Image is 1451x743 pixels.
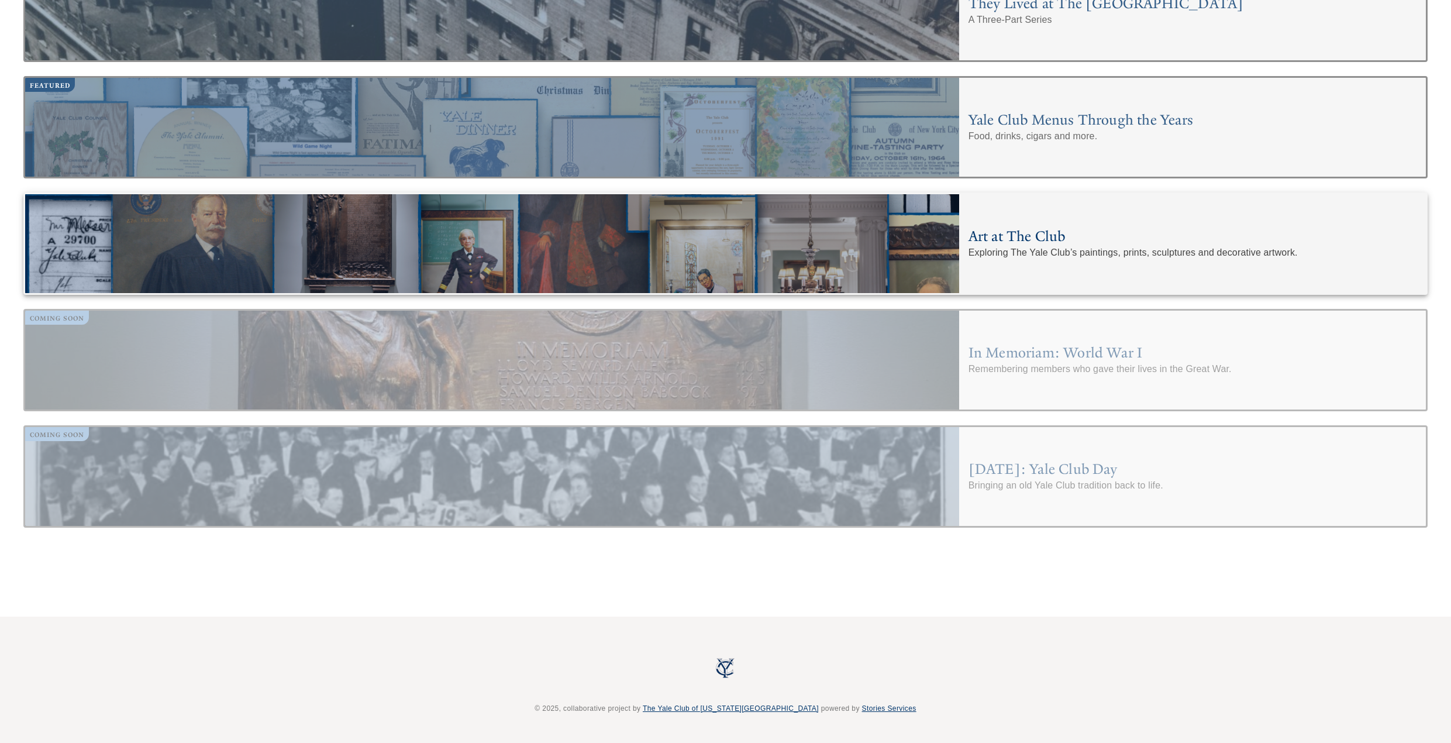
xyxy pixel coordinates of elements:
p: Food, drinks, cigars and more. [969,129,1416,143]
span: Featured [30,81,70,90]
p: Remembering members who gave their lives in the Great War. [969,362,1416,376]
p: A Three-Part Series [969,13,1416,27]
a: Art at The ClubExploring The Yale Club’s paintings, prints, sculptures and decorative artwork. [23,192,1428,295]
h4: Art at The Club [969,227,1416,246]
span: Coming Soon [30,314,84,322]
img: Yale Club of New York City [711,654,739,682]
p: Exploring The Yale Club’s paintings, prints, sculptures and decorative artwork. [969,246,1416,260]
p: Bringing an old Yale Club tradition back to life. [969,479,1416,493]
span: Coming Soon [30,431,84,439]
a: The Yale Club of [US_STATE][GEOGRAPHIC_DATA] [643,704,819,713]
h4: [DATE]: Yale Club Day [969,460,1416,479]
a: Stories Services [862,704,916,713]
a: FeaturedYale Club Menus Through the YearsFood, drinks, cigars and more. [23,76,1428,178]
span: © 2025 , collaborative project by powered by [535,704,916,713]
h4: Yale Club Menus Through the Years [969,111,1416,129]
h4: In Memoriam: World War I [969,343,1416,362]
